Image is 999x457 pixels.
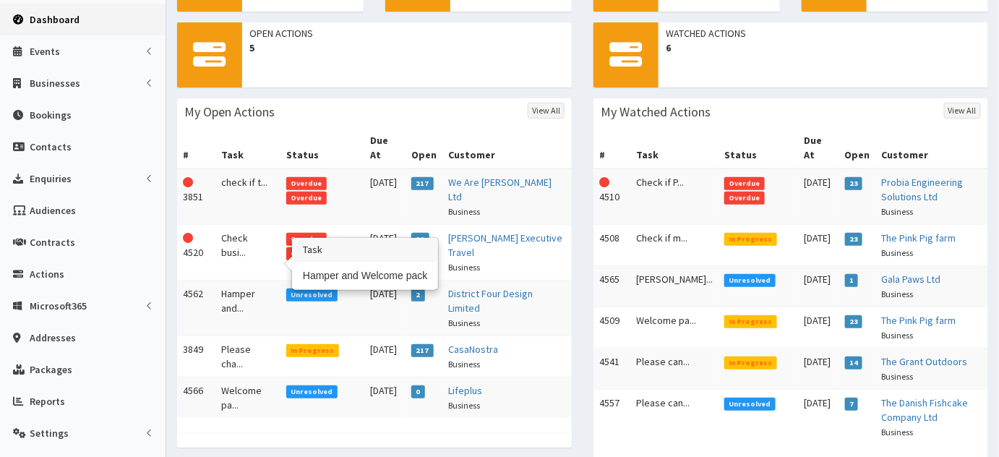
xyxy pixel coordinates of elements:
[286,177,327,190] span: Overdue
[442,127,572,168] th: Customer
[364,168,406,225] td: [DATE]
[448,384,482,397] a: Lifeplus
[411,233,429,246] span: 20
[280,127,364,168] th: Status
[944,103,981,119] a: View All
[286,385,338,398] span: Unresolved
[448,343,498,356] a: CasaNostra
[177,336,215,377] td: 3849
[724,274,776,287] span: Unresolved
[30,108,72,121] span: Bookings
[411,177,434,190] span: 217
[448,287,533,315] a: District Four Design Limited
[215,168,280,225] td: check if t...
[448,206,480,217] small: Business
[448,400,480,411] small: Business
[845,315,863,328] span: 23
[882,289,914,299] small: Business
[799,390,839,445] td: [DATE]
[630,127,719,168] th: Task
[364,225,406,281] td: [DATE]
[215,127,280,168] th: Task
[630,168,719,225] td: Check if P...
[177,127,215,168] th: #
[882,206,914,217] small: Business
[364,377,406,419] td: [DATE]
[839,127,876,168] th: Open
[448,317,480,328] small: Business
[30,427,69,440] span: Settings
[593,349,630,390] td: 4541
[593,390,630,445] td: 4557
[845,274,859,287] span: 1
[411,289,425,302] span: 2
[30,299,87,312] span: Microsoft365
[411,344,434,357] span: 217
[882,247,914,258] small: Business
[448,231,562,259] a: [PERSON_NAME] Executive Travel
[215,336,280,377] td: Please cha...
[215,377,280,419] td: Welcome pa...
[724,233,777,246] span: In Progress
[630,266,719,307] td: [PERSON_NAME]...
[364,336,406,377] td: [DATE]
[177,377,215,419] td: 4566
[666,40,981,55] span: 6
[845,233,863,246] span: 23
[593,307,630,349] td: 4509
[30,204,76,217] span: Audiences
[845,356,863,370] span: 14
[882,427,914,437] small: Business
[799,168,839,225] td: [DATE]
[30,77,80,90] span: Businesses
[30,331,76,344] span: Addresses
[286,289,338,302] span: Unresolved
[845,398,859,411] span: 7
[593,127,630,168] th: #
[882,176,964,203] a: Probia Engineering Solutions Ltd
[184,106,275,119] h3: My Open Actions
[215,225,280,281] td: Check busi...
[286,247,327,260] span: Overdue
[286,192,327,205] span: Overdue
[630,307,719,349] td: Welcome pa...
[724,398,776,411] span: Unresolved
[30,236,75,249] span: Contracts
[799,266,839,307] td: [DATE]
[882,371,914,382] small: Business
[528,103,565,119] a: View All
[286,344,339,357] span: In Progress
[406,127,442,168] th: Open
[364,281,406,336] td: [DATE]
[882,355,968,368] a: The Grant Outdoors
[799,127,839,168] th: Due At
[630,349,719,390] td: Please can...
[882,314,956,327] a: The Pink Pig farm
[411,385,425,398] span: 0
[882,330,914,341] small: Business
[799,349,839,390] td: [DATE]
[593,266,630,307] td: 4565
[30,140,72,153] span: Contacts
[293,262,437,289] div: Hamper and Welcome pack
[799,225,839,266] td: [DATE]
[177,225,215,281] td: 4520
[876,127,988,168] th: Customer
[630,225,719,266] td: Check if m...
[724,177,765,190] span: Overdue
[666,26,981,40] span: Watched Actions
[448,359,480,370] small: Business
[286,233,327,246] span: Overdue
[601,106,711,119] h3: My Watched Actions
[215,281,280,336] td: Hamper and...
[249,40,565,55] span: 5
[593,225,630,266] td: 4508
[30,363,72,376] span: Packages
[724,192,765,205] span: Overdue
[249,26,565,40] span: Open Actions
[30,395,65,408] span: Reports
[724,356,777,370] span: In Progress
[177,281,215,336] td: 4562
[30,172,72,185] span: Enquiries
[177,168,215,225] td: 3851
